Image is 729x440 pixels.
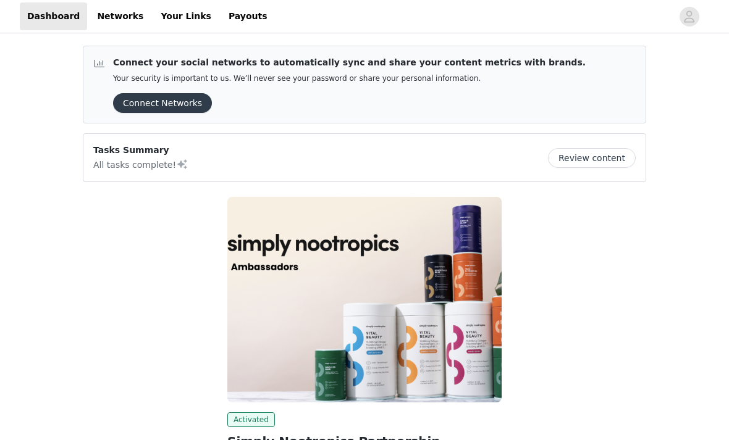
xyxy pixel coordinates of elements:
p: Connect your social networks to automatically sync and share your content metrics with brands. [113,56,586,69]
p: All tasks complete! [93,157,188,172]
a: Dashboard [20,2,87,30]
a: Your Links [153,2,219,30]
a: Networks [90,2,151,30]
button: Review content [548,148,636,168]
p: Your security is important to us. We’ll never see your password or share your personal information. [113,74,586,83]
a: Payouts [221,2,275,30]
p: Tasks Summary [93,144,188,157]
img: Simply Nootropics - NZ [227,197,502,402]
button: Connect Networks [113,93,212,113]
div: avatar [683,7,695,27]
span: Activated [227,412,275,427]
